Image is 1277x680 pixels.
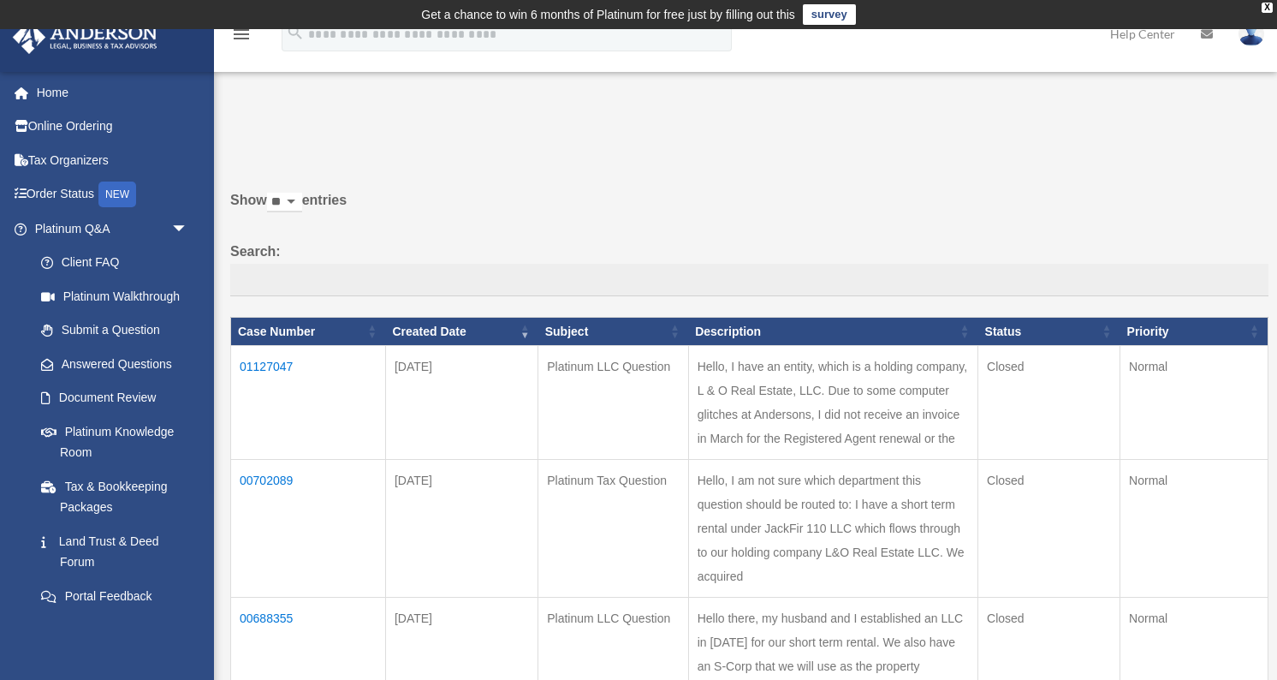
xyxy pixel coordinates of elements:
[1120,317,1268,346] th: Priority: activate to sort column ascending
[231,30,252,45] a: menu
[688,317,977,346] th: Description: activate to sort column ascending
[231,346,386,460] td: 01127047
[8,21,163,54] img: Anderson Advisors Platinum Portal
[1262,3,1273,13] div: close
[24,279,205,313] a: Platinum Walkthrough
[24,524,205,579] a: Land Trust & Deed Forum
[24,313,205,348] a: Submit a Question
[24,347,197,381] a: Answered Questions
[12,177,214,212] a: Order StatusNEW
[12,613,214,647] a: Digital Productsarrow_drop_down
[1120,346,1268,460] td: Normal
[24,246,205,280] a: Client FAQ
[385,346,538,460] td: [DATE]
[12,110,214,144] a: Online Ordering
[538,317,688,346] th: Subject: activate to sort column ascending
[230,240,1268,296] label: Search:
[12,143,214,177] a: Tax Organizers
[171,613,205,648] span: arrow_drop_down
[978,460,1120,598] td: Closed
[24,579,205,613] a: Portal Feedback
[803,4,856,25] a: survey
[24,415,205,469] a: Platinum Knowledge Room
[286,23,305,42] i: search
[24,381,205,415] a: Document Review
[978,317,1120,346] th: Status: activate to sort column ascending
[12,212,205,246] a: Platinum Q&Aarrow_drop_down
[1238,21,1264,46] img: User Pic
[385,317,538,346] th: Created Date: activate to sort column ascending
[12,75,214,110] a: Home
[1120,460,1268,598] td: Normal
[171,212,205,247] span: arrow_drop_down
[385,460,538,598] td: [DATE]
[688,460,977,598] td: Hello, I am not sure which department this question should be routed to: I have a short term rent...
[421,4,795,25] div: Get a chance to win 6 months of Platinum for free just by filling out this
[267,193,302,212] select: Showentries
[231,24,252,45] i: menu
[231,460,386,598] td: 00702089
[688,346,977,460] td: Hello, I have an entity, which is a holding company, L & O Real Estate, LLC. Due to some computer...
[230,264,1268,296] input: Search:
[98,182,136,207] div: NEW
[978,346,1120,460] td: Closed
[538,460,688,598] td: Platinum Tax Question
[24,469,205,524] a: Tax & Bookkeeping Packages
[538,346,688,460] td: Platinum LLC Question
[231,317,386,346] th: Case Number: activate to sort column ascending
[230,188,1268,230] label: Show entries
